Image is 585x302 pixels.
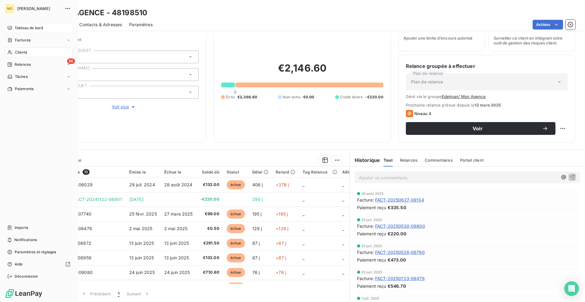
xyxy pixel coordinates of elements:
span: 29 juil. 2024 [129,182,155,187]
span: 76 j [252,270,260,275]
span: FACT-20250528-08790 [375,249,425,255]
div: Échue le [164,170,193,174]
span: échue [227,180,245,189]
span: 2 mai 2025 [129,226,153,231]
span: Paiement reçu [357,230,386,237]
span: Géré via le groupe [406,94,568,99]
span: Voir plus [112,104,136,110]
span: _ [303,197,304,202]
span: -€220.00 [365,94,383,100]
span: Commentaires [425,158,453,163]
span: Échu [226,94,235,100]
span: -€220.00 [200,196,219,202]
div: Émise le [129,170,157,174]
span: €220.00 [388,230,406,237]
span: 96 [67,58,75,64]
span: _ [342,211,344,216]
span: 406 j [252,182,263,187]
div: Délai [252,170,269,174]
span: Paiement reçu [357,257,386,263]
span: Clients [15,50,27,55]
span: _ [303,211,304,216]
span: Paramètres et réglages [15,249,56,255]
span: +87 j [276,241,286,246]
span: [PERSON_NAME] [17,6,61,11]
div: Retard [276,170,295,174]
span: €291.50 [200,240,219,246]
span: €132.00 [200,255,219,261]
span: Factures [15,37,30,43]
div: Pièces comptables [42,169,122,175]
span: 0 [234,90,236,94]
a: Aide [5,259,73,269]
span: échue [227,224,245,233]
span: +76 j [276,270,286,275]
span: échue [227,268,245,277]
span: FACT-20250723-09478 [375,275,425,282]
span: Tout [384,158,393,163]
span: Portail client [460,158,484,163]
span: _ [342,182,344,187]
div: ABONNEMENT NEXITY [342,170,389,174]
span: 10 [83,169,90,175]
span: 12 mars 2025 [475,103,501,107]
span: Paiements [15,86,34,92]
span: 1 juil. 2025 [361,297,380,300]
div: Open Intercom Messenger [564,281,579,296]
span: [DATE] [129,197,144,202]
span: Notifications [14,237,37,243]
span: 24 juin 2025 [129,270,155,275]
span: 25 juil. 2025 [361,218,382,222]
span: Propriétés Client [49,37,199,46]
span: 195 j [252,211,262,216]
span: _ [342,197,344,202]
span: 25 juil. 2025 [361,244,382,248]
span: Niveau 4 [414,111,431,116]
span: échue [227,239,245,248]
span: FACT-20250530-08800 [375,223,425,229]
span: _ [342,255,344,260]
span: Facture : [357,249,374,255]
img: Logo LeanPay [5,289,43,298]
span: 28 août 2024 [164,182,193,187]
span: Voir [413,126,542,131]
span: Plan de relance [411,79,443,85]
span: Prochaine relance prévue depuis le [406,103,568,107]
button: Voir plus [49,104,199,110]
span: 27 mars 2025 [164,211,193,216]
span: _ [342,226,344,231]
span: Tableau de bord [15,25,43,31]
span: Contacts & Adresses [79,22,122,28]
button: Suivant [123,287,154,300]
span: Crédit divers [340,94,363,100]
button: Actions [533,20,563,30]
span: _ [303,255,304,260]
span: Relances [15,62,31,67]
span: €710.60 [200,269,219,276]
div: Solde dû [200,170,219,174]
span: Ajouter une limite d’encours autorisé [403,36,473,40]
span: 129 j [252,226,262,231]
span: Facture : [357,197,374,203]
span: échue [227,283,245,292]
span: 87 j [252,255,260,260]
h6: Relance groupée à effectuer [406,62,568,70]
span: €0.50 [200,226,219,232]
span: Aide [15,262,23,267]
span: 24 juin 2025 [164,270,190,275]
span: FACT-20250627-09134 [375,197,424,203]
span: Tâches [15,74,28,79]
span: €99.00 [200,211,219,217]
span: +87 j [276,255,286,260]
span: €2,366.60 [237,94,257,100]
span: 13 juin 2025 [164,255,189,260]
span: Facture : [357,223,374,229]
span: échue [227,209,245,219]
span: _ [342,241,344,246]
span: 25 févr. 2025 [129,211,157,216]
button: Voir [406,122,555,135]
div: Tag Relance [303,170,335,174]
h2: €2,146.60 [221,62,383,80]
span: 13 juin 2025 [164,241,189,246]
span: Surveiller ce client en intégrant votre outil de gestion des risques client. [494,36,570,45]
